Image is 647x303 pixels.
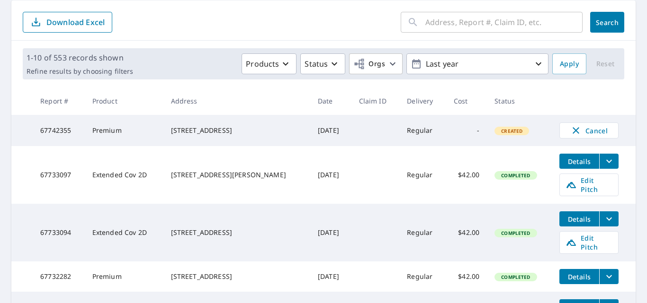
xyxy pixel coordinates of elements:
[565,272,593,281] span: Details
[242,53,297,74] button: Products
[85,204,163,261] td: Extended Cov 2D
[399,115,446,146] td: Regular
[246,58,279,69] p: Products
[446,261,487,292] td: $42.00
[425,9,583,35] input: Address, Report #, Claim ID, etc.
[163,87,310,115] th: Address
[46,17,105,27] p: Download Excel
[565,157,593,166] span: Details
[305,58,328,69] p: Status
[569,125,609,136] span: Cancel
[495,230,536,236] span: Completed
[351,87,400,115] th: Claim ID
[171,126,303,135] div: [STREET_ADDRESS]
[23,12,112,33] button: Download Excel
[559,173,619,196] a: Edit Pitch
[171,272,303,281] div: [STREET_ADDRESS]
[599,154,619,169] button: filesDropdownBtn-67733097
[559,211,599,226] button: detailsBtn-67733094
[487,87,552,115] th: Status
[27,52,133,63] p: 1-10 of 553 records shown
[495,128,528,134] span: Created
[406,53,548,74] button: Last year
[566,234,612,251] span: Edit Pitch
[552,53,586,74] button: Apply
[85,115,163,146] td: Premium
[310,87,351,115] th: Date
[399,204,446,261] td: Regular
[33,146,85,204] td: 67733097
[300,53,345,74] button: Status
[495,172,536,179] span: Completed
[33,204,85,261] td: 67733094
[310,204,351,261] td: [DATE]
[446,87,487,115] th: Cost
[33,115,85,146] td: 67742355
[310,261,351,292] td: [DATE]
[590,12,624,33] button: Search
[599,211,619,226] button: filesDropdownBtn-67733094
[33,87,85,115] th: Report #
[310,146,351,204] td: [DATE]
[565,215,593,224] span: Details
[446,115,487,146] td: -
[422,56,533,72] p: Last year
[33,261,85,292] td: 67732282
[85,261,163,292] td: Premium
[399,261,446,292] td: Regular
[171,228,303,237] div: [STREET_ADDRESS]
[495,274,536,280] span: Completed
[446,146,487,204] td: $42.00
[310,115,351,146] td: [DATE]
[559,154,599,169] button: detailsBtn-67733097
[399,87,446,115] th: Delivery
[349,53,403,74] button: Orgs
[599,269,619,284] button: filesDropdownBtn-67732282
[559,269,599,284] button: detailsBtn-67732282
[559,122,619,139] button: Cancel
[566,176,612,194] span: Edit Pitch
[399,146,446,204] td: Regular
[27,67,133,76] p: Refine results by choosing filters
[559,231,619,254] a: Edit Pitch
[446,204,487,261] td: $42.00
[353,58,385,70] span: Orgs
[560,58,579,70] span: Apply
[85,87,163,115] th: Product
[171,170,303,180] div: [STREET_ADDRESS][PERSON_NAME]
[598,18,617,27] span: Search
[85,146,163,204] td: Extended Cov 2D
